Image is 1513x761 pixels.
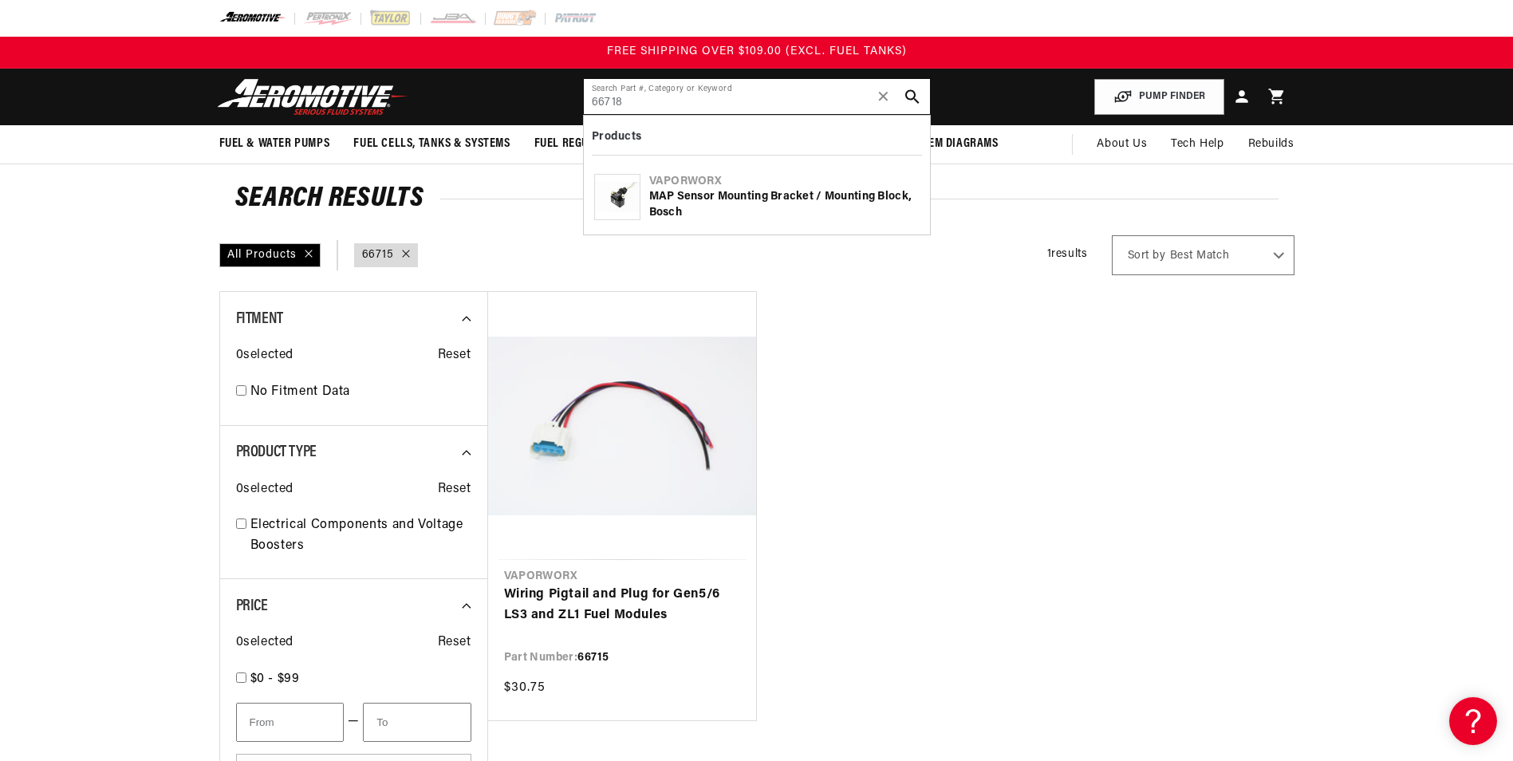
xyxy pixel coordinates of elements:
a: 66715 [362,246,394,264]
span: Rebuilds [1248,136,1294,153]
img: MAP Sensor Mounting Bracket / Mounting Block, Bosch [595,182,640,212]
input: To [363,703,471,742]
span: Tech Help [1171,136,1223,153]
span: System Diagrams [904,136,999,152]
a: About Us [1085,125,1159,164]
span: Reset [438,345,471,366]
span: Fitment [236,311,283,327]
div: VaporWorx [649,174,920,190]
span: — [348,712,360,732]
b: Products [592,131,642,143]
span: Reset [438,479,471,500]
summary: Tech Help [1159,125,1235,164]
summary: Fuel Cells, Tanks & Systems [341,125,522,163]
a: Wiring Pigtail and Plug for Gen5/6 LS3 and ZL1 Fuel Modules [504,585,740,625]
summary: Rebuilds [1236,125,1306,164]
span: ✕ [877,84,891,109]
summary: System Diagrams [892,125,1011,163]
select: Sort by [1112,235,1294,275]
a: Electrical Components and Voltage Boosters [250,515,471,556]
span: Fuel & Water Pumps [219,136,330,152]
button: PUMP FINDER [1094,79,1224,115]
span: $0 - $99 [250,672,300,685]
span: Product Type [236,444,317,460]
span: FREE SHIPPING OVER $109.00 (EXCL. FUEL TANKS) [607,45,907,57]
div: All Products [219,243,321,267]
span: Price [236,598,268,614]
span: 0 selected [236,345,294,366]
input: Search by Part Number, Category or Keyword [584,79,930,114]
button: search button [895,79,930,114]
a: No Fitment Data [250,382,471,403]
div: MAP Sensor Mounting Bracket / Mounting Block, Bosch [649,189,920,220]
span: About Us [1097,138,1147,150]
input: From [236,703,344,742]
summary: Fuel & Water Pumps [207,125,342,163]
span: Reset [438,633,471,653]
span: 0 selected [236,633,294,653]
span: Fuel Regulators [534,136,628,152]
summary: Fuel Regulators [522,125,640,163]
span: Fuel Cells, Tanks & Systems [353,136,510,152]
img: Aeromotive [213,78,412,116]
span: Sort by [1128,248,1166,264]
span: 0 selected [236,479,294,500]
h2: Search Results [235,187,1279,212]
span: 1 results [1047,248,1088,260]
